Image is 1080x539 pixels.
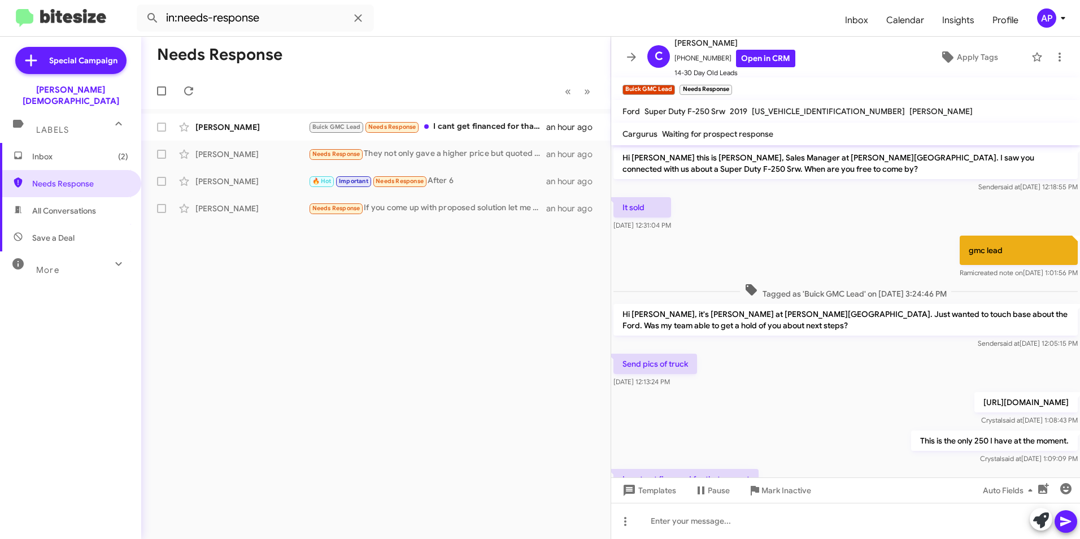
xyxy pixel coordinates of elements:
[680,85,731,95] small: Needs Response
[195,176,308,187] div: [PERSON_NAME]
[752,106,905,116] span: [US_VEHICLE_IDENTIFICATION_NUMBER]
[559,80,597,103] nav: Page navigation example
[978,182,1078,191] span: Sender [DATE] 12:18:55 PM
[983,4,1027,37] a: Profile
[981,416,1078,424] span: Crystal [DATE] 1:08:43 PM
[546,121,602,133] div: an hour ago
[613,377,670,386] span: [DATE] 12:13:24 PM
[565,84,571,98] span: «
[376,177,424,185] span: Needs Response
[1027,8,1068,28] button: AP
[620,480,676,501] span: Templates
[974,268,1023,277] span: created note on
[312,123,361,131] span: Buick GMC Lead
[674,67,795,79] span: 14-30 Day Old Leads
[613,469,759,489] p: I cant get financed for that amount
[308,120,546,133] div: I cant get financed for that amount
[308,202,546,215] div: If you come up with proposed solution let me know. In the interim i am working on where to get towed
[613,304,1078,336] p: Hi [PERSON_NAME], it's [PERSON_NAME] at [PERSON_NAME][GEOGRAPHIC_DATA]. Just wanted to touch base...
[980,454,1078,463] span: Crystal [DATE] 1:09:09 PM
[32,178,128,189] span: Needs Response
[622,129,657,139] span: Cargurus
[662,129,773,139] span: Waiting for prospect response
[312,205,360,212] span: Needs Response
[546,203,602,214] div: an hour ago
[613,197,671,218] p: It sold
[836,4,877,37] a: Inbox
[978,339,1078,347] span: Sender [DATE] 12:05:15 PM
[877,4,933,37] a: Calendar
[960,236,1078,265] p: gmc lead
[974,480,1046,501] button: Auto Fields
[195,121,308,133] div: [PERSON_NAME]
[1000,182,1020,191] span: said at
[1000,339,1020,347] span: said at
[974,392,1078,412] p: [URL][DOMAIN_NAME]
[685,480,739,501] button: Pause
[761,480,811,501] span: Mark Inactive
[308,147,546,160] div: They not only gave a higher price but quoted a vehicle that had 2 packages I was not interested i...
[195,149,308,160] div: [PERSON_NAME]
[584,84,590,98] span: »
[622,85,675,95] small: Buick GMC Lead
[644,106,725,116] span: Super Duty F-250 Srw
[49,55,117,66] span: Special Campaign
[32,151,128,162] span: Inbox
[655,47,663,66] span: C
[32,205,96,216] span: All Conversations
[312,177,332,185] span: 🔥 Hot
[36,265,59,275] span: More
[708,480,730,501] span: Pause
[558,80,578,103] button: Previous
[911,431,1078,451] p: This is the only 250 I have at the moment.
[577,80,597,103] button: Next
[613,354,697,374] p: Send pics of truck
[308,175,546,188] div: After 6
[546,176,602,187] div: an hour ago
[15,47,127,74] a: Special Campaign
[674,50,795,67] span: [PHONE_NUMBER]
[1003,416,1022,424] span: said at
[613,221,671,229] span: [DATE] 12:31:04 PM
[137,5,374,32] input: Search
[911,47,1026,67] button: Apply Tags
[1037,8,1056,28] div: AP
[1001,454,1021,463] span: said at
[32,232,75,244] span: Save a Deal
[339,177,368,185] span: Important
[933,4,983,37] a: Insights
[736,50,795,67] a: Open in CRM
[739,480,820,501] button: Mark Inactive
[983,480,1037,501] span: Auto Fields
[195,203,308,214] div: [PERSON_NAME]
[611,480,685,501] button: Templates
[957,47,998,67] span: Apply Tags
[740,283,951,299] span: Tagged as 'Buick GMC Lead' on [DATE] 3:24:46 PM
[730,106,747,116] span: 2019
[546,149,602,160] div: an hour ago
[368,123,416,131] span: Needs Response
[960,268,1078,277] span: Rami [DATE] 1:01:56 PM
[909,106,973,116] span: [PERSON_NAME]
[312,150,360,158] span: Needs Response
[118,151,128,162] span: (2)
[36,125,69,135] span: Labels
[157,46,282,64] h1: Needs Response
[622,106,640,116] span: Ford
[674,36,795,50] span: [PERSON_NAME]
[613,147,1078,179] p: Hi [PERSON_NAME] this is [PERSON_NAME], Sales Manager at [PERSON_NAME][GEOGRAPHIC_DATA]. I saw yo...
